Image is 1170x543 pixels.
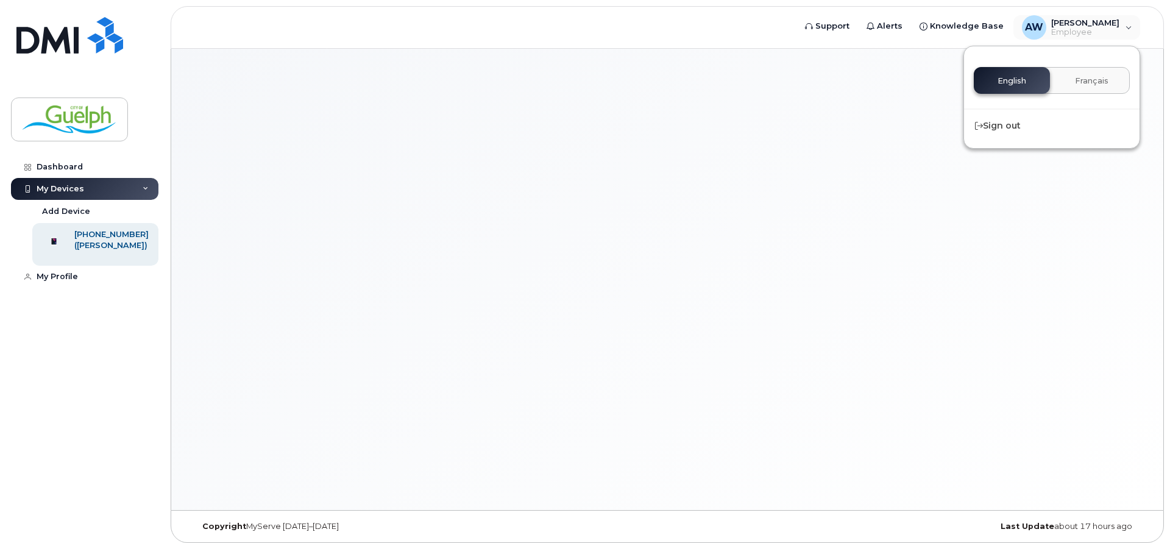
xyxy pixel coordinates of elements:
div: MyServe [DATE]–[DATE] [193,522,509,531]
strong: Last Update [1001,522,1054,531]
span: Français [1075,76,1108,86]
strong: Copyright [202,522,246,531]
div: Sign out [964,115,1140,137]
div: about 17 hours ago [825,522,1141,531]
